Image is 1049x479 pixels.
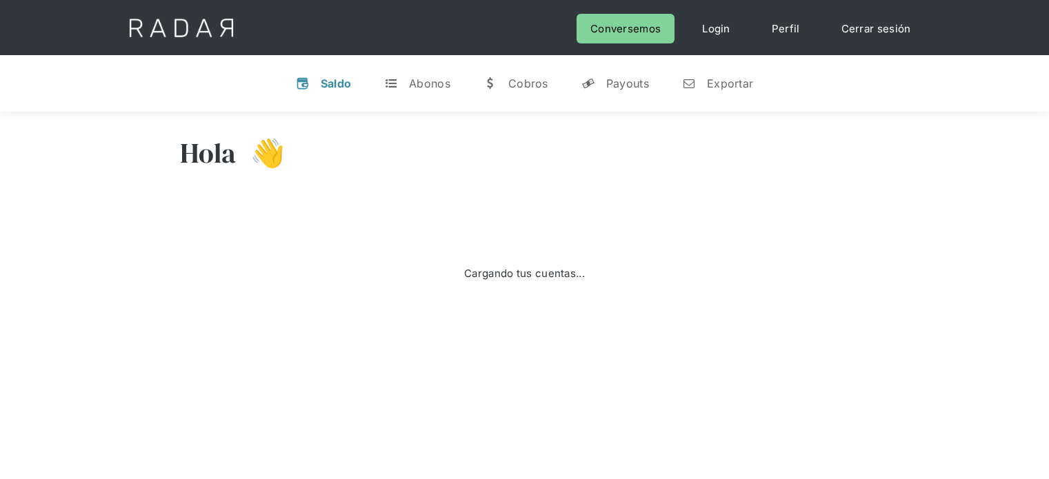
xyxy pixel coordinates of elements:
a: Login [688,14,744,43]
div: w [483,77,497,90]
div: Cobros [508,77,548,90]
div: Saldo [321,77,352,90]
div: Exportar [707,77,753,90]
div: Abonos [409,77,450,90]
h3: Hola [180,136,237,170]
div: n [682,77,696,90]
div: v [296,77,310,90]
div: Cargando tus cuentas... [464,264,585,283]
a: Conversemos [577,14,675,43]
a: Cerrar sesión [828,14,925,43]
a: Perfil [758,14,814,43]
h3: 👋 [237,136,285,170]
div: t [384,77,398,90]
div: y [581,77,595,90]
div: Payouts [606,77,649,90]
